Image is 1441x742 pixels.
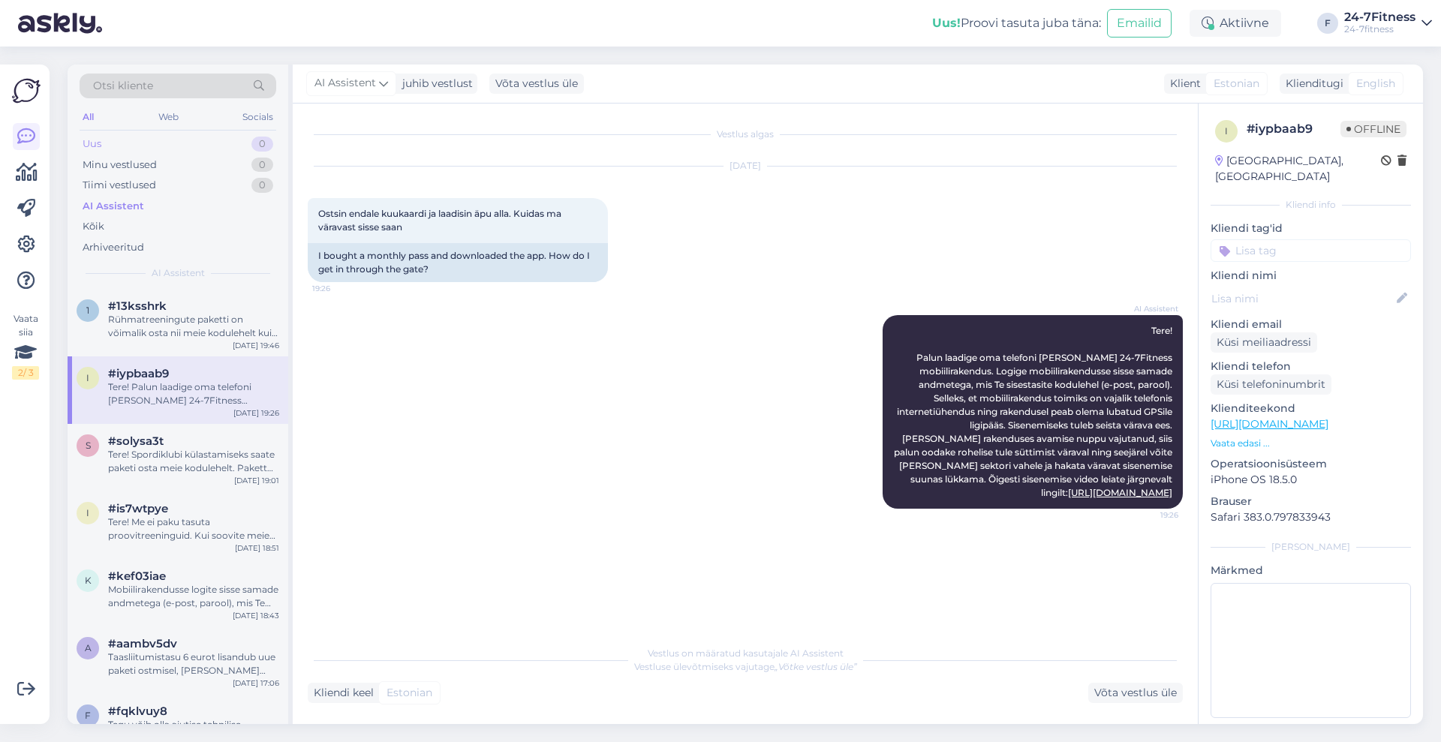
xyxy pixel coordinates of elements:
span: 19:26 [1122,509,1178,521]
div: 0 [251,158,273,173]
div: Web [155,107,182,127]
div: Taasliitumistasu 6 eurot lisandub uue paketi ostmisel, [PERSON_NAME] viimase paketi lõppemisest o... [108,650,279,677]
span: #solysa3t [108,434,164,448]
span: #is7wtpye [108,502,168,515]
span: 19:26 [312,283,369,294]
div: Tere! Spordiklubi külastamiseks saate paketi osta meie kodulehelt. Pakett peab [PERSON_NAME] isik... [108,448,279,475]
div: Kliendi info [1211,198,1411,212]
div: [DATE] 19:46 [233,340,279,351]
div: # iypbaab9 [1247,120,1340,138]
p: Kliendi nimi [1211,268,1411,284]
div: Arhiveeritud [83,240,144,255]
p: Operatsioonisüsteem [1211,456,1411,472]
div: Tere! Me ei paku tasuta proovitreeninguid. Kui soovite meie spordiklubis käia proovitreeningul, s... [108,515,279,542]
span: a [85,642,92,653]
input: Lisa tag [1211,239,1411,262]
div: Mobiilirakendusse logite sisse samade andmetega (e-post, parool), mis Te sisestasite kodulehel. [108,583,279,610]
div: 0 [251,137,273,152]
div: 0 [251,178,273,193]
span: Tere! Palun laadige oma telefoni [PERSON_NAME] 24-7Fitness mobiilirakendus. Logige mobiilirakendu... [894,325,1175,498]
span: i [86,372,89,383]
div: Küsi meiliaadressi [1211,332,1317,353]
div: F [1317,13,1338,34]
input: Lisa nimi [1211,290,1394,307]
div: 24-7fitness [1344,23,1415,35]
div: Minu vestlused [83,158,157,173]
span: Estonian [1214,76,1259,92]
span: 1 [86,305,89,316]
p: Brauser [1211,494,1411,509]
p: Kliendi email [1211,317,1411,332]
span: AI Assistent [152,266,205,280]
div: Klienditugi [1280,76,1343,92]
p: Kliendi telefon [1211,359,1411,374]
div: 2 / 3 [12,366,39,380]
span: i [86,507,89,518]
div: [DATE] [308,159,1183,173]
p: iPhone OS 18.5.0 [1211,472,1411,488]
div: Uus [83,137,101,152]
a: [URL][DOMAIN_NAME] [1068,487,1172,498]
span: f [85,710,91,721]
div: Rühmatreeningute paketti on võimalik osta nii meie kodulehelt kui ka mobiiliäpist. Hinnakirjas on... [108,313,279,340]
span: Otsi kliente [93,78,153,94]
p: Vaata edasi ... [1211,437,1411,450]
div: 24-7Fitness [1344,11,1415,23]
div: Võta vestlus üle [1088,683,1183,703]
div: Kõik [83,219,104,234]
span: Vestlus on määratud kasutajale AI Assistent [648,647,844,659]
b: Uus! [932,16,961,30]
div: All [80,107,97,127]
div: [GEOGRAPHIC_DATA], [GEOGRAPHIC_DATA] [1215,153,1381,185]
span: #fqklvuy8 [108,704,167,718]
span: #kef03iae [108,569,166,583]
p: Klienditeekond [1211,401,1411,416]
p: Märkmed [1211,563,1411,578]
span: Estonian [387,685,432,701]
div: I bought a monthly pass and downloaded the app. How do I get in through the gate? [308,243,608,282]
p: Safari 383.0.797833943 [1211,509,1411,525]
button: Emailid [1107,9,1172,38]
div: [DATE] 17:06 [233,677,279,689]
img: Askly Logo [12,77,41,105]
div: Võta vestlus üle [489,74,584,94]
span: Ostsin endale kuukaardi ja laadisin äpu alla. Kuidas ma väravast sisse saan [318,208,564,233]
div: Aktiivne [1190,10,1281,37]
div: Socials [239,107,276,127]
span: #iypbaab9 [108,367,169,380]
span: #aambv5dv [108,637,177,650]
div: Küsi telefoninumbrit [1211,374,1331,395]
div: Vaata siia [12,312,39,380]
div: Tiimi vestlused [83,178,156,193]
span: #13ksshrk [108,299,167,313]
a: [URL][DOMAIN_NAME] [1211,417,1328,431]
span: AI Assistent [1122,303,1178,314]
div: [PERSON_NAME] [1211,540,1411,554]
div: Proovi tasuta juba täna: [932,14,1101,32]
span: i [1225,125,1228,137]
div: Vestlus algas [308,128,1183,141]
div: juhib vestlust [396,76,473,92]
span: s [86,440,91,451]
div: Kliendi keel [308,685,374,701]
span: Vestluse ülevõtmiseks vajutage [634,661,857,672]
i: „Võtke vestlus üle” [775,661,857,672]
div: [DATE] 19:01 [234,475,279,486]
div: AI Assistent [83,199,144,214]
span: English [1356,76,1395,92]
span: Offline [1340,121,1406,137]
p: Kliendi tag'id [1211,221,1411,236]
div: [DATE] 19:26 [233,407,279,419]
div: [DATE] 18:51 [235,542,279,554]
div: [DATE] 18:43 [233,610,279,621]
a: 24-7Fitness24-7fitness [1344,11,1432,35]
span: AI Assistent [314,75,376,92]
span: k [85,575,92,586]
div: Klient [1164,76,1201,92]
div: Tere! Palun laadige oma telefoni [PERSON_NAME] 24-7Fitness mobiilirakendus. Logige mobiilirakendu... [108,380,279,407]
